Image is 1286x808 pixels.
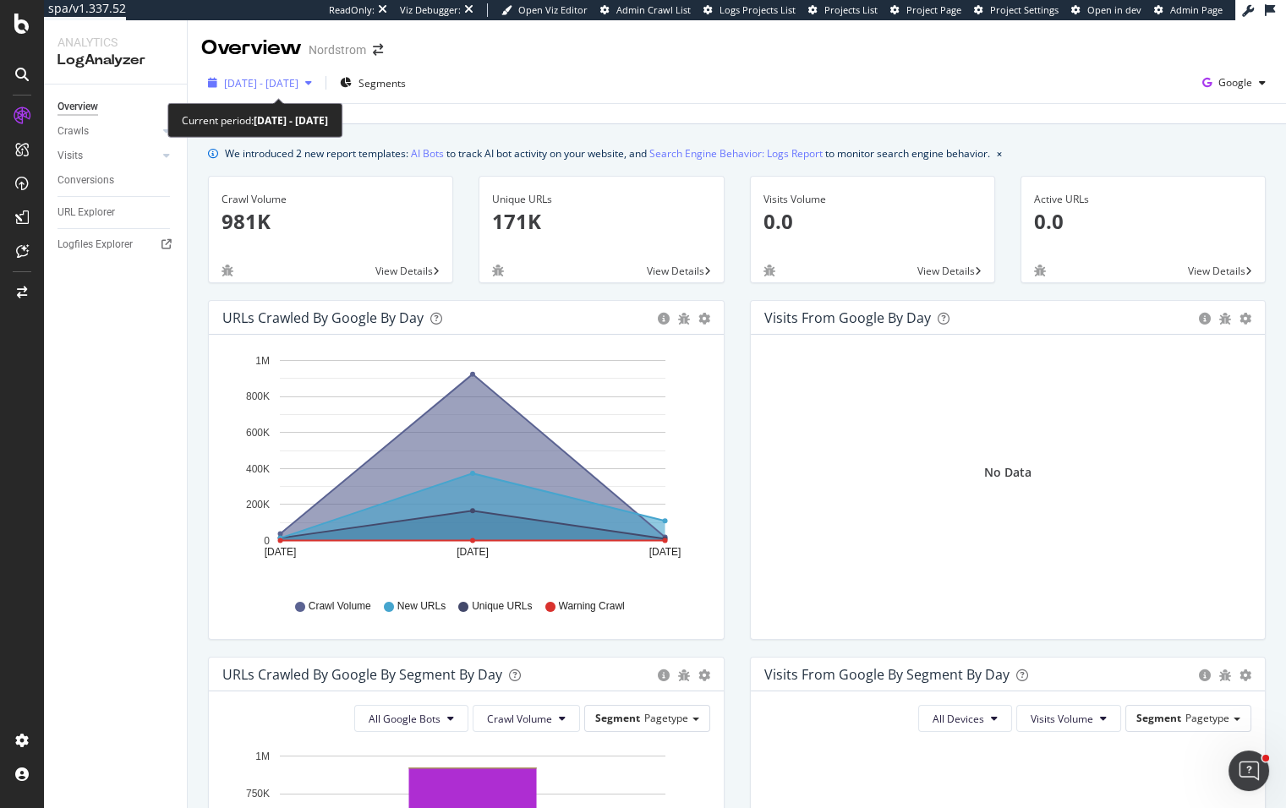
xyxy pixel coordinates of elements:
div: bug [492,265,504,276]
text: 1M [255,751,270,762]
a: Projects List [808,3,878,17]
span: Unique URLs [472,599,532,614]
span: Segments [358,76,406,90]
div: Visits from Google By Segment By Day [764,666,1010,683]
div: Analytics [57,34,173,51]
div: circle-info [1199,669,1211,681]
span: Pagetype [1185,711,1229,725]
div: Crawls [57,123,89,140]
text: 750K [246,788,270,800]
div: gear [1239,313,1251,325]
a: Crawls [57,123,158,140]
text: [DATE] [265,546,297,558]
text: 1M [255,355,270,367]
div: gear [698,313,710,325]
a: Admin Crawl List [600,3,691,17]
text: 200K [246,499,270,510]
div: Visits [57,147,83,165]
button: Crawl Volume [473,705,580,732]
button: Visits Volume [1016,705,1121,732]
div: Nordstrom [309,41,366,58]
span: View Details [1188,264,1245,278]
div: URLs Crawled by Google by day [222,309,424,326]
span: Logs Projects List [720,3,796,16]
div: We introduced 2 new report templates: to track AI bot activity on your website, and to monitor se... [225,145,990,162]
div: info banner [208,145,1266,162]
p: 981K [222,207,440,236]
text: 400K [246,463,270,475]
p: 0.0 [763,207,982,236]
a: AI Bots [411,145,444,162]
svg: A chart. [222,348,704,583]
a: Search Engine Behavior: Logs Report [649,145,823,162]
div: bug [763,265,775,276]
a: Project Page [890,3,961,17]
div: ReadOnly: [329,3,375,17]
button: Google [1196,69,1272,96]
b: [DATE] - [DATE] [254,113,328,128]
span: Project Page [906,3,961,16]
div: bug [1219,669,1231,681]
span: Open in dev [1087,3,1141,16]
span: Visits Volume [1031,712,1093,726]
div: Viz Debugger: [400,3,461,17]
span: Open Viz Editor [518,3,588,16]
div: circle-info [658,669,670,681]
a: Project Settings [974,3,1059,17]
span: View Details [375,264,433,278]
button: Segments [333,69,413,96]
span: All Devices [933,712,984,726]
a: Visits [57,147,158,165]
text: [DATE] [649,546,681,558]
div: Overview [201,34,302,63]
span: New URLs [397,599,446,614]
text: 600K [246,427,270,439]
span: Google [1218,75,1252,90]
div: bug [1034,265,1046,276]
button: All Devices [918,705,1012,732]
div: circle-info [1199,313,1211,325]
span: View Details [917,264,975,278]
div: bug [1219,313,1231,325]
div: gear [1239,669,1251,681]
div: Crawl Volume [222,192,440,207]
div: Visits Volume [763,192,982,207]
text: 0 [264,535,270,547]
div: Overview [57,98,98,116]
span: Segment [595,711,640,725]
a: Conversions [57,172,175,189]
div: Logfiles Explorer [57,236,133,254]
span: View Details [647,264,704,278]
span: Crawl Volume [487,712,552,726]
div: Current period: [182,111,328,130]
a: Open in dev [1071,3,1141,17]
div: bug [678,669,690,681]
span: All Google Bots [369,712,441,726]
span: Admin Crawl List [616,3,691,16]
span: [DATE] - [DATE] [224,76,298,90]
span: Segment [1136,711,1181,725]
div: Visits from Google by day [764,309,931,326]
div: bug [678,313,690,325]
a: Admin Page [1154,3,1223,17]
a: Open Viz Editor [501,3,588,17]
button: [DATE] - [DATE] [201,69,319,96]
button: close banner [993,141,1006,166]
div: bug [222,265,233,276]
p: 0.0 [1034,207,1252,236]
a: URL Explorer [57,204,175,221]
a: Logs Projects List [703,3,796,17]
span: Project Settings [990,3,1059,16]
span: Crawl Volume [309,599,371,614]
div: Active URLs [1034,192,1252,207]
text: [DATE] [457,546,489,558]
div: Conversions [57,172,114,189]
p: 171K [492,207,710,236]
div: LogAnalyzer [57,51,173,70]
iframe: Intercom live chat [1229,751,1269,791]
div: arrow-right-arrow-left [373,44,383,56]
div: circle-info [658,313,670,325]
span: Warning Crawl [559,599,625,614]
a: Logfiles Explorer [57,236,175,254]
